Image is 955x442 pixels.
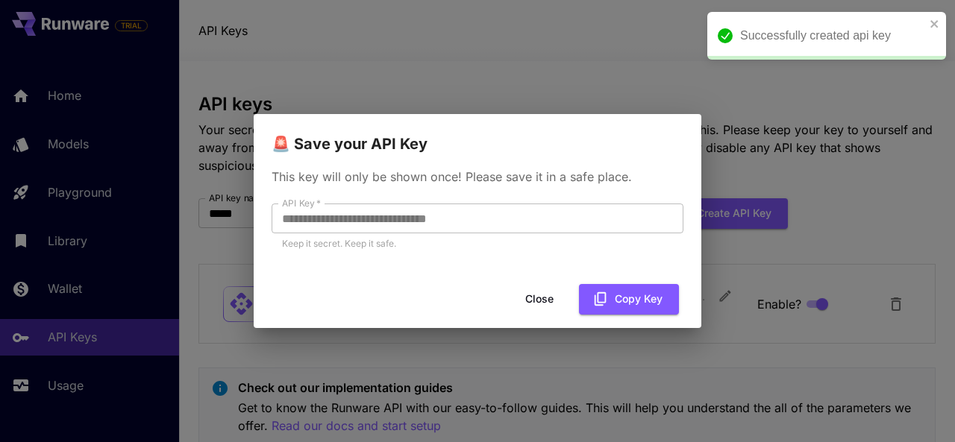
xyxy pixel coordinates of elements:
button: Copy Key [579,284,679,315]
p: This key will only be shown once! Please save it in a safe place. [272,168,683,186]
div: Successfully created api key [740,27,925,45]
label: API Key [282,197,321,209]
h2: 🚨 Save your API Key [254,114,701,156]
p: Keep it secret. Keep it safe. [282,236,673,251]
button: Close [506,284,573,315]
button: close [930,18,940,30]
